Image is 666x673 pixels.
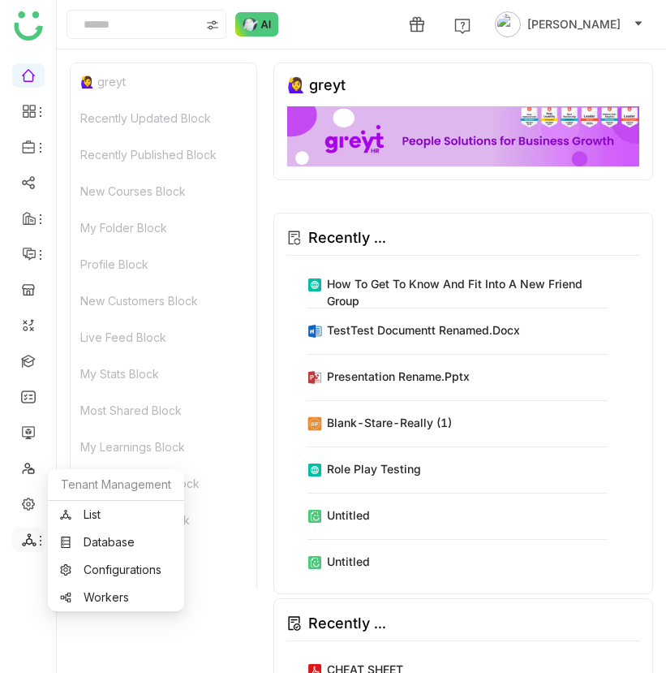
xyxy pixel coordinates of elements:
div: Recently Published Block [71,136,256,173]
a: Database [60,537,172,548]
img: help.svg [454,18,470,34]
div: Untitled [327,553,370,570]
div: blank-stare-really (1) [327,414,452,431]
div: New Customers Block [71,283,256,319]
div: Recently ... [308,226,386,249]
div: role play testing [327,460,421,477]
div: Most Shared Block [71,392,256,429]
div: Presentation rename.pptx [327,368,470,385]
img: avatar [495,11,521,37]
div: TestTest Documentt renamed.docx [327,321,520,339]
a: Configurations [60,564,172,576]
div: My Folder Block [71,209,256,246]
div: Tenant Management [48,469,184,501]
div: 🙋‍♀️ greyt [71,63,256,100]
div: Recently ... [308,612,386,635]
a: Workers [60,592,172,603]
button: [PERSON_NAME] [492,11,647,37]
div: New Courses Block [71,173,256,209]
div: 🙋‍♀️ greyt [287,76,346,93]
div: Profile Block [71,246,256,283]
img: 68ca8a786afc163911e2cfd3 [287,106,639,166]
img: ask-buddy-normal.svg [235,12,279,37]
div: Recently Updated Block [71,100,256,136]
div: My Learnings Block [71,429,256,465]
img: logo [14,11,43,41]
img: search-type.svg [206,19,219,32]
div: How to Get to Know and Fit Into a New Friend Group [327,275,608,309]
a: List [60,509,172,520]
div: Live Feed Block [71,319,256,356]
div: Untitled [327,507,370,524]
div: My Stats Block [71,356,256,392]
span: [PERSON_NAME] [527,15,621,33]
